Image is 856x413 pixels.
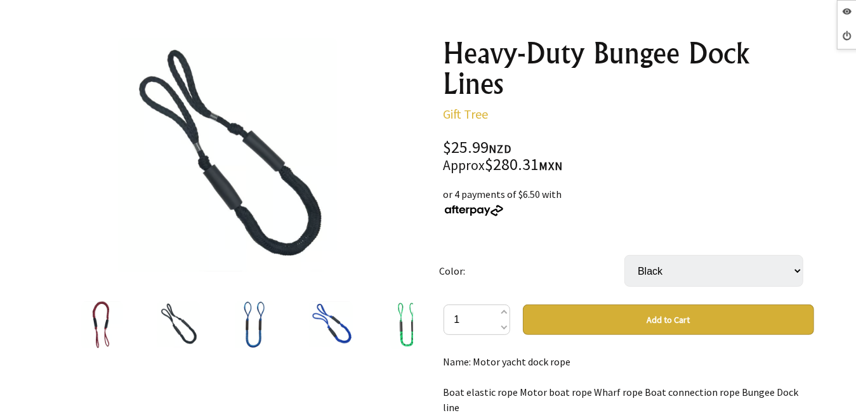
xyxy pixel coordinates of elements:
span: NZD [489,141,512,156]
img: Heavy-Duty Bungee Dock Lines [391,301,423,350]
img: Afterpay [444,205,504,216]
small: Approx [444,157,485,174]
img: Heavy-Duty Bungee Dock Lines [82,301,122,350]
a: Gift Tree [444,106,489,122]
img: Heavy-Duty Bungee Dock Lines [235,301,273,350]
div: or 4 payments of $6.50 with [444,187,814,217]
button: Add to Cart [523,305,814,335]
img: Heavy-Duty Bungee Dock Lines [157,301,200,350]
img: Heavy-Duty Bungee Dock Lines [308,301,353,350]
h1: Heavy-Duty Bungee Dock Lines [444,38,814,99]
span: MXN [539,159,563,173]
img: Heavy-Duty Bungee Dock Lines [10,301,42,350]
img: Heavy-Duty Bungee Dock Lines [118,38,337,285]
td: Color: [439,237,624,305]
div: $25.99 $280.31 [444,140,814,174]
